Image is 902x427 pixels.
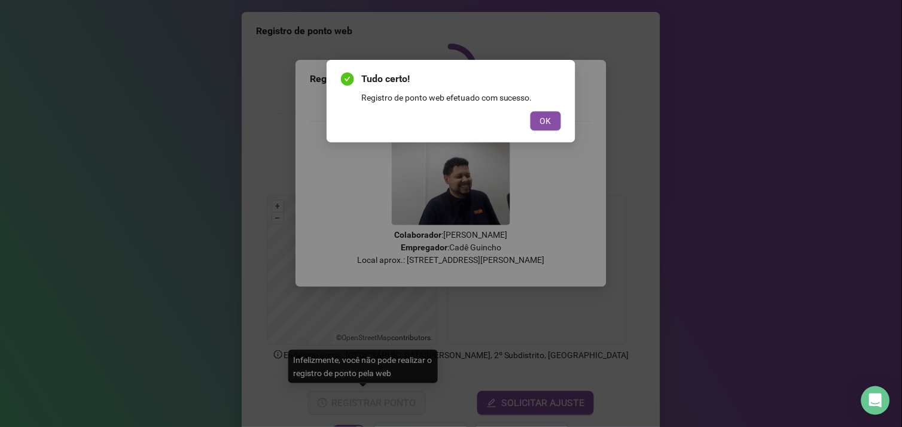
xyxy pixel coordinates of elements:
span: OK [540,114,551,128]
div: Open Intercom Messenger [861,386,890,415]
div: Registro de ponto web efetuado com sucesso. [361,91,561,104]
span: check-circle [341,72,354,86]
button: OK [531,111,561,131]
span: Tudo certo! [361,72,561,86]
